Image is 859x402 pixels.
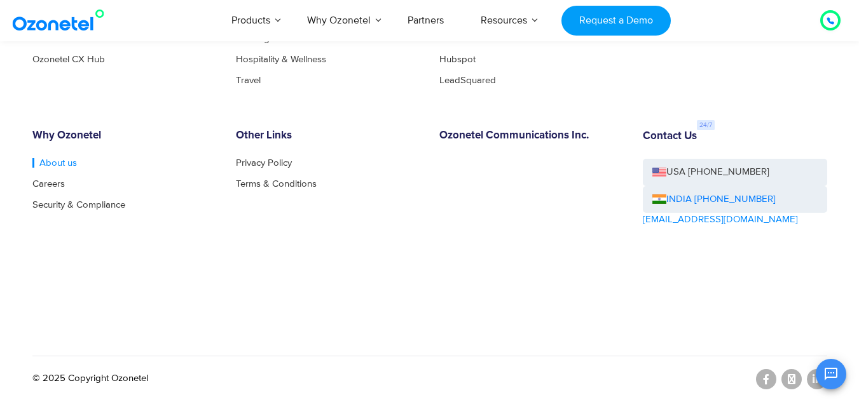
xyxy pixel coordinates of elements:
[236,179,317,189] a: Terms & Conditions
[236,130,420,142] h6: Other Links
[236,76,261,85] a: Travel
[439,76,496,85] a: LeadSquared
[32,372,148,386] p: © 2025 Copyright Ozonetel
[643,213,798,227] a: [EMAIL_ADDRESS][DOMAIN_NAME]
[652,194,666,204] img: ind-flag.png
[561,6,670,36] a: Request a Demo
[32,34,118,43] a: Sales Dialer Solution
[236,55,326,64] a: Hospitality & Wellness
[643,159,827,186] a: USA [PHONE_NUMBER]
[439,130,624,142] h6: Ozonetel Communications Inc.
[439,55,476,64] a: Hubspot
[32,158,77,168] a: About us
[32,130,217,142] h6: Why Ozonetel
[643,130,697,143] h6: Contact Us
[652,168,666,177] img: us-flag.png
[32,179,65,189] a: Careers
[32,200,125,210] a: Security & Compliance
[643,34,743,43] a: Ozonetel Customer Hub
[652,192,776,207] a: INDIA [PHONE_NUMBER]
[816,359,846,389] button: Open chat
[32,55,105,64] a: Ozonetel CX Hub
[236,158,292,168] a: Privacy Policy
[439,34,483,43] a: Freshdesk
